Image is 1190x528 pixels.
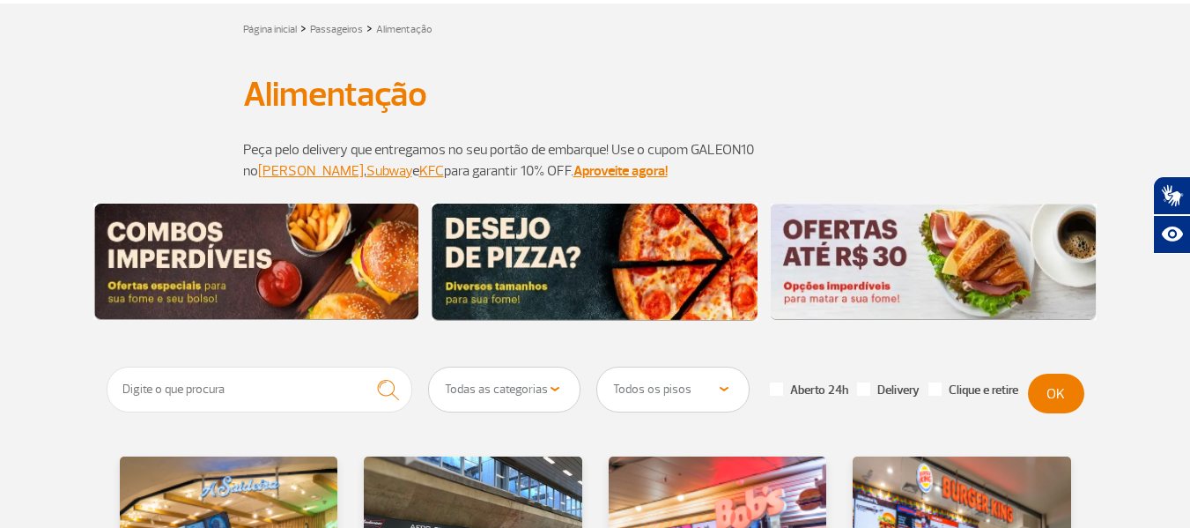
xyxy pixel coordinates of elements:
a: Passageiros [310,23,363,36]
input: Digite o que procura [107,367,413,413]
div: Plugin de acessibilidade da Hand Talk. [1153,176,1190,254]
a: > [366,18,373,38]
a: Página inicial [243,23,297,36]
label: Aberto 24h [770,383,848,398]
button: Abrir recursos assistivos. [1153,215,1190,254]
label: Clique e retire [928,383,1018,398]
button: Abrir tradutor de língua de sinais. [1153,176,1190,215]
a: KFC [419,162,444,180]
h1: Alimentação [243,79,948,109]
a: Alimentação [376,23,432,36]
a: Subway [366,162,412,180]
button: OK [1028,374,1084,413]
a: [PERSON_NAME] [258,162,364,180]
label: Delivery [857,383,920,398]
a: Aproveite agora! [573,162,668,180]
a: > [300,18,307,38]
p: Peça pelo delivery que entregamos no seu portão de embarque! Use o cupom GALEON10 no , e para gar... [243,139,948,182]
